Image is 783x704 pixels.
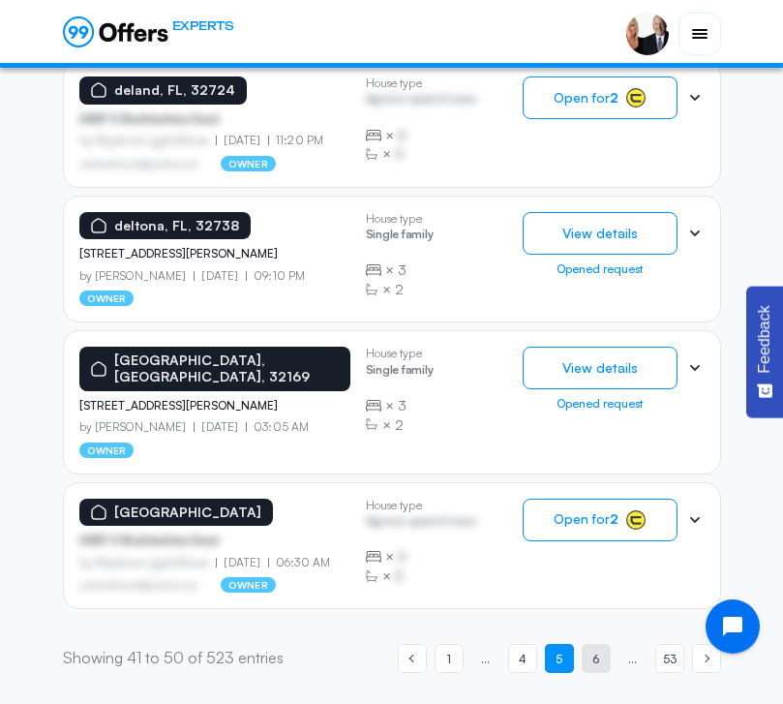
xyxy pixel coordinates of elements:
div: × [366,566,477,586]
span: 53 [663,650,677,668]
span: ... [481,650,490,668]
strong: 2 [610,89,618,106]
button: Open for2 [523,77,678,119]
span: B [395,144,404,164]
div: × [366,260,434,280]
div: × [366,415,434,435]
span: EXPERTS [172,16,234,35]
p: 03:05 AM [246,420,309,434]
p: Single family [366,228,434,246]
p: [DATE] [194,269,246,283]
div: × [366,547,477,566]
p: House type [366,347,434,360]
p: [DATE] [216,556,268,569]
p: asdfasdfasasfd@asdfasd.asf [79,579,198,591]
span: ... [628,650,637,668]
p: Single family [366,363,434,382]
span: Open for [554,511,618,527]
div: × [366,280,434,299]
p: by [PERSON_NAME] [79,269,195,283]
p: deltona, FL, 32738 [114,218,239,234]
span: 6 [592,650,599,668]
p: [DATE] [216,134,268,147]
p: by Afgdsrwe Ljgjkdfsbvas [79,556,217,569]
nav: Pagination [398,644,721,673]
span: B [395,566,404,586]
div: Opened request [523,397,678,411]
a: Next [692,644,721,673]
span: 3 [398,396,407,415]
button: Feedback - Show survey [746,286,783,417]
p: [DATE] [194,420,246,434]
p: House type [366,77,477,90]
span: 5 [556,650,562,668]
p: asdfasdfasasfd@asdfasd.asf [79,158,198,169]
div: × [366,126,477,145]
p: 09:10 PM [246,269,305,283]
p: ASDF S Sfasfdasfdas Dasd [79,534,350,547]
p: [STREET_ADDRESS][PERSON_NAME] [79,247,350,260]
p: Showing 41 to 50 of 523 entries [63,646,284,671]
p: deland, FL, 32724 [114,82,235,99]
p: owner [79,443,135,458]
p: [STREET_ADDRESS][PERSON_NAME] [79,399,350,413]
span: B [398,547,407,566]
button: View details [523,212,678,255]
span: 2 [395,280,404,299]
p: by [PERSON_NAME] [79,420,195,434]
p: Agrwsv qwervf oiuns [366,92,477,110]
p: by Afgdsrwe Ljgjkdfsbvas [79,134,217,147]
p: owner [221,156,276,171]
div: Opened request [523,262,678,276]
p: ASDF S Sfasfdasfdas Dasd [79,112,350,126]
p: [GEOGRAPHIC_DATA] [114,505,261,521]
p: 06:30 AM [268,556,330,569]
a: EXPERTS [63,16,234,47]
img: Rick McBride [626,13,669,55]
span: 1 [447,650,451,668]
p: [GEOGRAPHIC_DATA], [GEOGRAPHIC_DATA], 32169 [114,352,339,385]
p: House type [366,499,477,512]
button: Open for2 [523,499,678,541]
p: owner [79,291,135,306]
span: 4 [519,650,527,668]
span: B [398,126,407,145]
div: × [366,396,434,415]
strong: 2 [610,510,618,527]
span: Open for [554,90,618,106]
p: House type [366,212,434,226]
span: Feedback [756,305,773,373]
p: owner [221,577,276,593]
p: Agrwsv qwervf oiuns [366,514,477,533]
div: × [366,144,477,164]
span: 3 [398,260,407,280]
p: 11:20 PM [268,134,323,147]
a: Previous [398,644,427,673]
span: 2 [395,415,404,435]
button: View details [523,347,678,389]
